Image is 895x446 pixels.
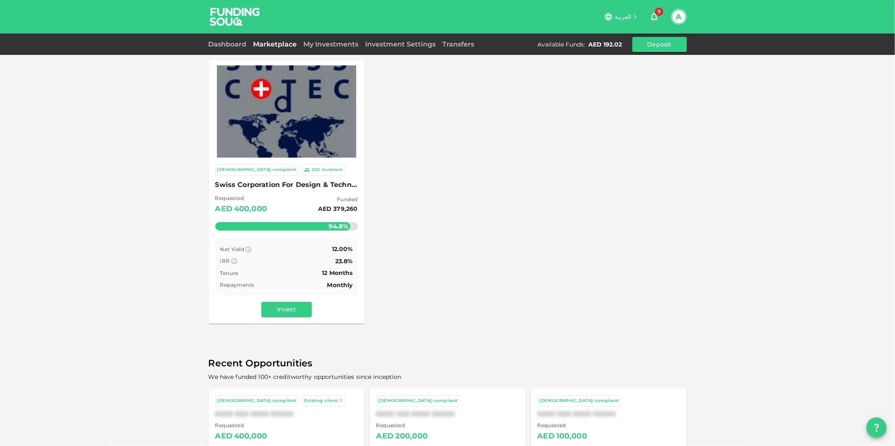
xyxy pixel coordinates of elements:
div: 200,000 [395,430,428,443]
div: Investors [322,166,343,174]
div: AED 192.02 [589,40,622,49]
button: 9 [646,8,663,25]
span: Requested [215,194,267,202]
div: 220 [312,166,320,174]
span: 23.8% [335,257,353,265]
button: A [673,10,685,23]
span: 9 [655,8,663,16]
span: Existing client [304,398,338,403]
button: Invest [261,302,312,317]
span: Swiss Corporation For Design & Technology Trading LLC [215,179,358,191]
div: [DEMOGRAPHIC_DATA]-compliant [540,397,619,405]
a: Dashboard [209,40,250,48]
span: Requested [376,421,428,430]
div: Available Funds : [538,40,585,49]
a: Marketplace [250,40,300,48]
div: XXXX XXX XXXX XXXXX [538,410,680,418]
div: [DEMOGRAPHIC_DATA]-compliant [378,397,458,405]
div: XXXX XXX XXXX XXXXX [215,410,358,418]
span: Repayments [220,282,254,288]
span: العربية [615,13,631,21]
button: question [866,417,887,438]
div: 100,000 [556,430,587,443]
div: AED [376,430,394,443]
span: Tenure [220,270,238,276]
span: Funded [318,195,358,204]
span: Requested [215,421,267,430]
span: Recent Opportunities [209,355,687,372]
a: Transfers [439,40,478,48]
div: 400,000 [234,430,267,443]
button: Deposit [632,37,687,52]
span: IRR [220,258,230,264]
span: 12 Months [322,269,352,277]
span: Requested [538,421,587,430]
div: AED [538,430,555,443]
div: [DEMOGRAPHIC_DATA]-compliant [217,166,297,174]
a: My Investments [300,40,362,48]
span: Net Yield [220,246,245,252]
div: XXXX XXX XXXX XXXXX [376,410,519,418]
span: We have funded 100+ creditworthy opportunities since inception [209,373,402,381]
div: AED [215,430,232,443]
div: 379,260 [333,204,357,214]
span: 12.00% [332,245,353,253]
img: Marketplace Logo [217,42,356,181]
a: Marketplace Logo [DEMOGRAPHIC_DATA]-compliant 220Investors Swiss Corporation For Design & Technol... [209,60,365,324]
div: [DEMOGRAPHIC_DATA]-compliant [217,397,297,405]
span: Monthly [327,281,353,289]
a: Investment Settings [362,40,439,48]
